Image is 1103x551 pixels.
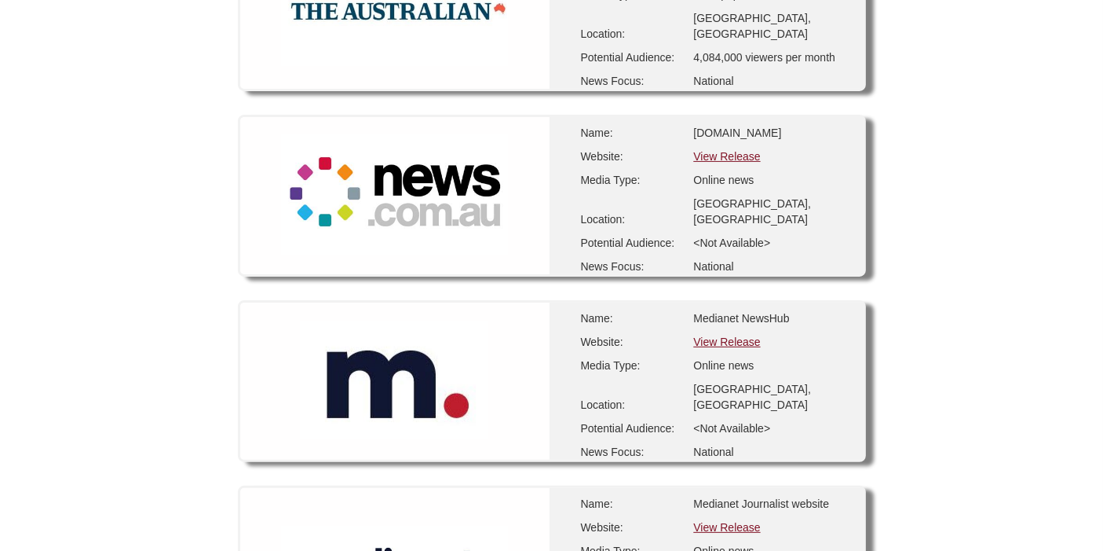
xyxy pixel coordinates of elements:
[581,334,683,350] div: Website:
[581,421,683,436] div: Potential Audience:
[693,496,850,512] div: Medianet Journalist website
[693,10,850,42] div: [GEOGRAPHIC_DATA], [GEOGRAPHIC_DATA]
[581,520,683,535] div: Website:
[693,235,850,251] div: <Not Available>
[581,397,683,413] div: Location:
[581,73,683,89] div: News Focus:
[693,444,850,460] div: National
[693,172,850,188] div: Online news
[300,321,489,439] img: Medianet NewsHub
[581,149,683,164] div: Website:
[693,358,850,373] div: Online news
[581,125,683,141] div: Name:
[693,381,850,413] div: [GEOGRAPHIC_DATA], [GEOGRAPHIC_DATA]
[693,125,850,141] div: [DOMAIN_NAME]
[693,73,850,89] div: National
[693,421,850,436] div: <Not Available>
[693,310,850,326] div: Medianet NewsHub
[581,496,683,512] div: Name:
[281,134,509,255] img: News.com.au
[581,26,683,42] div: Location:
[693,336,760,348] a: View Release
[581,310,683,326] div: Name:
[581,211,683,227] div: Location:
[581,444,683,460] div: News Focus:
[581,50,683,65] div: Potential Audience:
[693,521,760,534] a: View Release
[581,259,683,274] div: News Focus:
[581,172,683,188] div: Media Type:
[581,235,683,251] div: Potential Audience:
[581,358,683,373] div: Media Type:
[693,259,850,274] div: National
[693,50,850,65] div: 4,084,000 viewers per month
[693,196,850,227] div: [GEOGRAPHIC_DATA], [GEOGRAPHIC_DATA]
[693,150,760,163] a: View Release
